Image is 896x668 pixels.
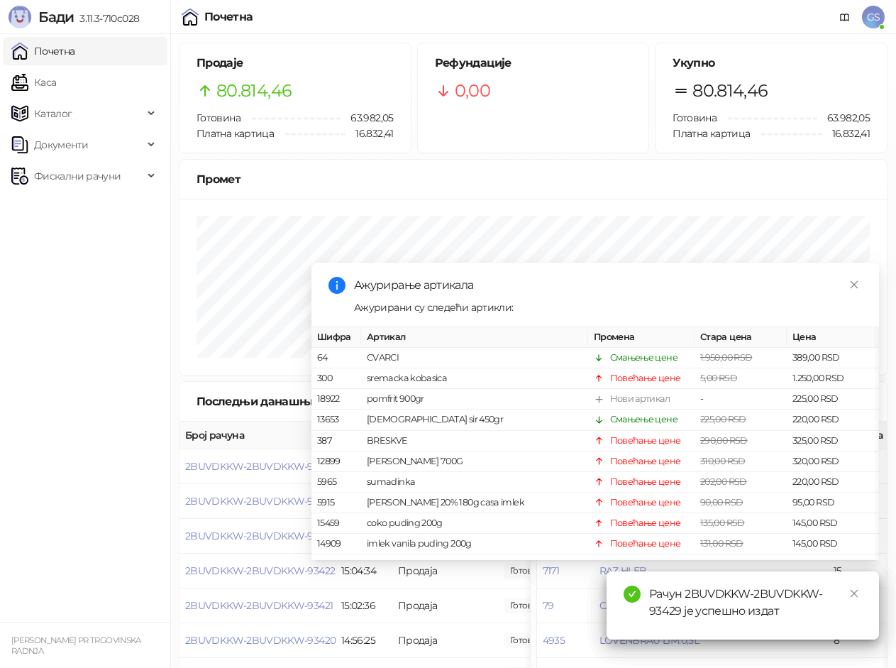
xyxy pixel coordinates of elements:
[610,557,681,571] div: Повећање цене
[361,451,588,472] td: [PERSON_NAME] 700G
[354,300,862,315] div: Ажурирани су следећи артикли:
[673,127,750,140] span: Платна картица
[834,6,856,28] a: Документација
[700,476,747,487] span: 202,00 RSD
[311,534,361,554] td: 14909
[787,513,879,534] td: 145,00 RSD
[311,513,361,534] td: 15459
[11,37,75,65] a: Почетна
[185,530,335,542] button: 2BUVDKKW-2BUVDKKW-93423
[361,431,588,451] td: BRESKVE
[311,348,361,368] td: 64
[787,410,879,430] td: 220,00 RSD
[341,110,393,126] span: 63.982,05
[692,77,768,104] span: 80.814,46
[361,513,588,534] td: coko puding 200g
[787,368,879,389] td: 1.250,00 RSD
[700,435,748,446] span: 290,00 RSD
[197,393,385,410] div: Последњи данашњи рачуни
[336,623,392,658] td: 14:56:25
[787,431,879,451] td: 325,00 RSD
[700,456,746,466] span: 310,00 RSD
[700,373,737,383] span: 5,00 RSD
[610,537,681,551] div: Повећање цене
[673,55,870,72] h5: Укупно
[361,389,588,410] td: pomfrit 900gr
[610,392,670,406] div: Нови артикал
[361,493,588,513] td: [PERSON_NAME] 20% 180g casa imlek
[700,414,746,425] span: 225,00 RSD
[787,389,879,410] td: 225,00 RSD
[197,55,394,72] h5: Продаје
[185,634,336,647] button: 2BUVDKKW-2BUVDKKW-93420
[204,11,253,23] div: Почетна
[74,12,139,25] span: 3.11.3-710c028
[787,554,879,575] td: 186,00 RSD
[354,277,862,294] div: Ажурирање артикала
[700,559,746,569] span: 183,00 RSD
[543,599,554,612] button: 79
[504,633,553,648] span: 142,80
[34,162,121,190] span: Фискални рачуни
[361,368,588,389] td: sremacka kobasica
[673,111,717,124] span: Готовина
[817,110,870,126] span: 63.982,05
[849,280,859,290] span: close
[695,327,787,348] th: Стара цена
[862,6,885,28] span: GS
[34,131,88,159] span: Документи
[311,451,361,472] td: 12899
[610,434,681,448] div: Повећање цене
[336,588,392,623] td: 15:02:36
[185,460,335,473] button: 2BUVDKKW-2BUVDKKW-93425
[588,327,695,348] th: Промена
[216,77,292,104] span: 80.814,46
[361,534,588,554] td: imlek vanila puding 200g
[311,410,361,430] td: 13653
[787,493,879,513] td: 95,00 RSD
[599,599,641,612] button: CASA 0,2
[328,277,345,294] span: info-circle
[700,497,743,508] span: 90,00 RSD
[787,348,879,368] td: 389,00 RSD
[361,472,588,493] td: sumadinka
[11,68,56,97] a: Каса
[361,410,588,430] td: [DEMOGRAPHIC_DATA] sir 450gr
[610,495,681,510] div: Повећање цене
[610,454,681,469] div: Повећање цене
[392,623,499,658] td: Продаја
[610,351,677,365] div: Смањење цене
[311,493,361,513] td: 5915
[610,475,681,489] div: Повећање цене
[787,451,879,472] td: 320,00 RSD
[311,368,361,389] td: 300
[185,564,335,577] button: 2BUVDKKW-2BUVDKKW-93422
[361,348,588,368] td: CVARCI
[345,126,393,141] span: 16.832,41
[9,6,31,28] img: Logo
[361,327,588,348] th: Артикал
[846,277,862,292] a: Close
[610,412,677,427] div: Смањење цене
[311,431,361,451] td: 387
[504,598,553,613] span: 75,00
[543,634,565,647] button: 4935
[599,634,699,647] button: LOVENBRAU LIM.0,5L
[700,518,745,528] span: 135,00 RSD
[610,371,681,385] div: Повећање цене
[11,635,141,656] small: [PERSON_NAME] PR TRGOVINSKA RADNJA
[392,588,499,623] td: Продаја
[822,126,870,141] span: 16.832,41
[787,472,879,493] td: 220,00 RSD
[185,495,336,508] button: 2BUVDKKW-2BUVDKKW-93424
[311,389,361,410] td: 18922
[311,327,361,348] th: Шифра
[435,55,632,72] h5: Рефундације
[38,9,74,26] span: Бади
